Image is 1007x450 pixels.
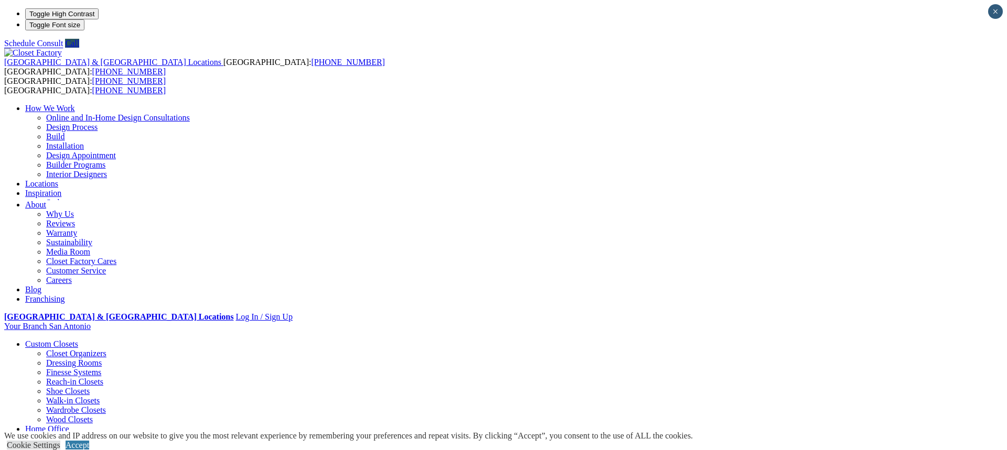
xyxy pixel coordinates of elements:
[46,170,107,179] a: Interior Designers
[4,58,385,76] span: [GEOGRAPHIC_DATA]: [GEOGRAPHIC_DATA]:
[46,266,106,275] a: Customer Service
[4,48,62,58] img: Closet Factory
[7,441,60,449] a: Cookie Settings
[46,276,72,284] a: Careers
[46,228,77,237] a: Warranty
[4,39,63,48] a: Schedule Consult
[46,358,102,367] a: Dressing Rooms
[46,349,106,358] a: Closet Organizers
[92,86,166,95] a: [PHONE_NUMBER]
[25,8,99,19] button: Toggle High Contrast
[46,123,98,131] a: Design Process
[25,424,69,433] a: Home Office
[46,132,65,141] a: Build
[46,113,190,122] a: Online and In-Home Design Consultations
[92,76,166,85] a: [PHONE_NUMBER]
[65,39,79,48] a: Call
[25,189,61,197] a: Inspiration
[46,210,74,218] a: Why Us
[46,415,93,424] a: Wood Closets
[4,312,233,321] a: [GEOGRAPHIC_DATA] & [GEOGRAPHIC_DATA] Locations
[29,21,80,29] span: Toggle Font size
[4,322,91,331] a: Your Branch San Antonio
[92,67,166,76] a: [PHONE_NUMBER]
[66,441,89,449] a: Accept
[4,58,223,67] a: [GEOGRAPHIC_DATA] & [GEOGRAPHIC_DATA] Locations
[29,10,94,18] span: Toggle High Contrast
[46,405,106,414] a: Wardrobe Closets
[4,431,693,441] div: We use cookies and IP address on our website to give you the most relevant experience by remember...
[46,160,105,169] a: Builder Programs
[46,141,84,150] a: Installation
[25,294,65,303] a: Franchising
[25,179,58,188] a: Locations
[46,257,116,266] a: Closet Factory Cares
[46,396,100,405] a: Walk-in Closets
[4,322,47,331] span: Your Branch
[46,219,75,228] a: Reviews
[46,247,90,256] a: Media Room
[46,377,103,386] a: Reach-in Closets
[46,198,67,207] a: Styles
[4,58,221,67] span: [GEOGRAPHIC_DATA] & [GEOGRAPHIC_DATA] Locations
[25,339,78,348] a: Custom Closets
[25,200,46,209] a: About
[311,58,384,67] a: [PHONE_NUMBER]
[49,322,91,331] span: San Antonio
[25,104,75,113] a: How We Work
[25,19,84,30] button: Toggle Font size
[235,312,292,321] a: Log In / Sign Up
[988,4,1003,19] button: Close
[46,151,116,160] a: Design Appointment
[46,368,101,377] a: Finesse Systems
[4,76,166,95] span: [GEOGRAPHIC_DATA]: [GEOGRAPHIC_DATA]:
[25,285,41,294] a: Blog
[46,238,92,247] a: Sustainability
[46,387,90,396] a: Shoe Closets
